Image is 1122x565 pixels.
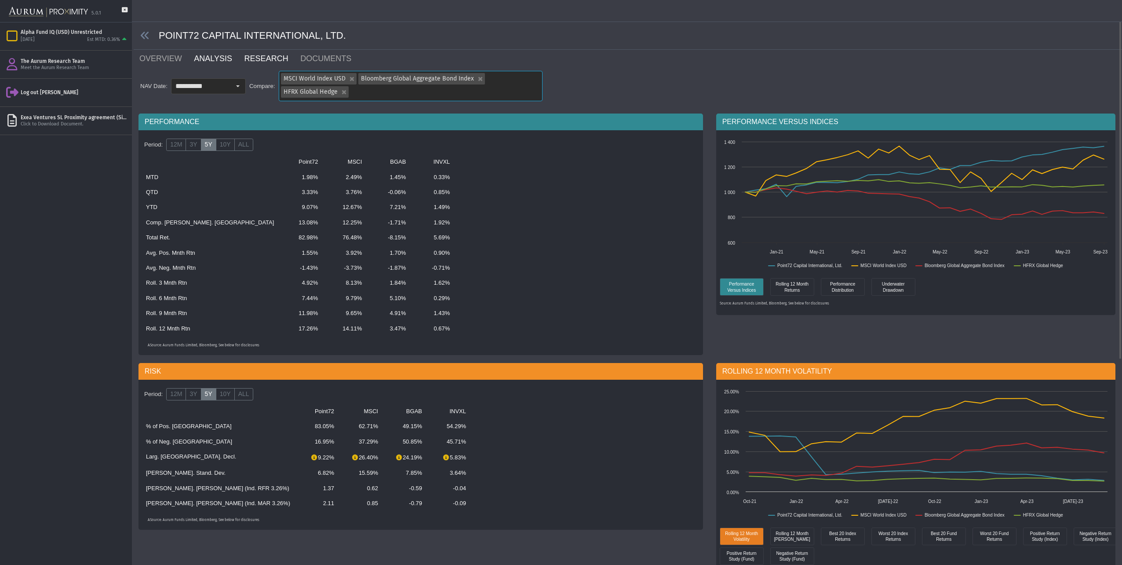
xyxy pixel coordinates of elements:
text: 1 200 [724,165,735,170]
text: Apr-23 [1020,499,1033,504]
label: 5Y [201,388,216,400]
div: Meet the Aurum Research Team [21,65,128,71]
text: MSCI World Index USD [860,263,907,268]
td: Avg. Pos. Mnth Rtn [141,246,279,260]
td: 6.82% [295,466,339,481]
div: Best 20 Index Returns [823,530,863,543]
div: Exea Ventures SL Proximity agreement (Signed).pdf [21,114,128,121]
div: Rolling 12 Month Volatility [720,528,764,545]
div: Click to Download Document. [21,121,128,128]
td: -0.09 [427,496,471,511]
td: 45.71% [427,434,471,449]
td: 26.40% [339,449,383,466]
td: 9.07% [279,200,323,215]
div: Best 20 Fund Returns [924,530,964,543]
text: Sep-21 [851,249,866,254]
td: 1.62% [411,275,455,290]
td: 4.92% [279,275,323,290]
td: -0.04 [427,481,471,496]
td: 9.22% [295,449,339,466]
text: 1 400 [724,140,735,145]
div: Worst 20 Fund Returns [973,528,1016,545]
div: Performance Distribution [821,278,865,296]
td: 15.59% [339,466,383,481]
text: Bloomberg Global Aggregate Bond Index [925,513,1005,517]
td: 3.33% [279,185,323,200]
div: Negative Return Study (Index) [1074,528,1118,545]
div: Positive Return Study (Fund) [720,547,764,565]
div: Underwater Drawdown [871,278,915,296]
text: 10.00% [724,450,739,455]
a: RESEARCH [244,50,300,67]
td: 1.92% [411,215,455,230]
label: ALL [234,388,253,400]
div: POINT72 CAPITAL INTERNATIONAL, LTD. [134,22,1122,50]
text: May-21 [809,249,824,254]
td: -0.79 [383,496,427,511]
td: 12.25% [323,215,367,230]
div: MSCI World Index USD [279,71,357,84]
td: Avg. Neg. Mnth Rtn [141,260,279,275]
text: Jan-21 [770,249,783,254]
text: 20.00% [724,409,739,414]
text: Oct-22 [928,499,941,504]
div: Period: [141,387,166,402]
td: [PERSON_NAME]. [PERSON_NAME] (Ind. MAR 3.26%) [141,496,295,511]
td: BGAB [383,404,427,419]
td: INVXL [411,154,455,169]
td: 2.11 [295,496,339,511]
label: 5Y [201,139,216,151]
div: Positive Return Study (Index) [1023,528,1067,545]
td: -0.59 [383,481,427,496]
td: 17.26% [279,321,323,336]
div: Performance Versus Indices [722,280,761,293]
td: [PERSON_NAME]. [PERSON_NAME] (Ind. RFR 3.26%) [141,481,295,496]
td: 3.76% [323,185,367,200]
span: Bloomberg Global Aggregate Bond Index [361,75,474,82]
text: 25.00% [724,389,739,394]
td: % of Pos. [GEOGRAPHIC_DATA] [141,419,295,434]
td: 1.98% [279,170,323,185]
label: 10Y [216,388,235,400]
td: 1.45% [367,170,411,185]
div: Rolling 12 Month Returns [770,278,814,296]
td: 3.92% [323,246,367,260]
td: Roll. 9 Mnth Rtn [141,306,279,321]
td: -0.06% [367,185,411,200]
td: 76.48% [323,230,367,245]
td: 13.08% [279,215,323,230]
td: 5.10% [367,291,411,306]
text: May-22 [933,249,947,254]
td: QTD [141,185,279,200]
td: 54.29% [427,419,471,434]
text: HFRX Global Hedge [1023,513,1063,517]
text: Sep-23 [1093,249,1107,254]
td: 1.49% [411,200,455,215]
td: Roll. 12 Mnth Rtn [141,321,279,336]
span: HFRX Global Hedge [284,88,338,95]
div: Performance Distribution [823,280,863,293]
td: MSCI [339,404,383,419]
td: 9.79% [323,291,367,306]
dx-tag-box: MSCI World Index USD Bloomberg Global Aggregate Bond Index HFRX Global Hedge [279,71,543,101]
div: PERFORMANCE VERSUS INDICES [716,114,1115,130]
span: MSCI World Index USD [284,75,346,82]
td: 37.29% [339,434,383,449]
text: Jan-22 [790,499,803,504]
td: 1.37 [295,481,339,496]
div: Best 20 Index Returns [821,528,865,545]
text: MSCI World Index USD [860,513,907,517]
text: Point72 Capital International, Ltd. [777,263,842,268]
div: RISK [138,363,703,380]
td: Roll. 6 Mnth Rtn [141,291,279,306]
td: Larg. [GEOGRAPHIC_DATA]. Decl. [141,449,295,466]
div: ROLLING 12 MONTH VOLATILITY [716,363,1115,380]
div: Rolling 12 Month Returns [772,280,812,293]
text: 15.00% [724,429,739,434]
div: Negative Return Study (Fund) [770,547,814,565]
td: 8.13% [323,275,367,290]
td: 83.05% [295,419,339,434]
td: Point72 [295,404,339,419]
td: 49.15% [383,419,427,434]
p: ASource: Aurum Funds Limited, Bloomberg, See below for disclosures [148,343,694,348]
